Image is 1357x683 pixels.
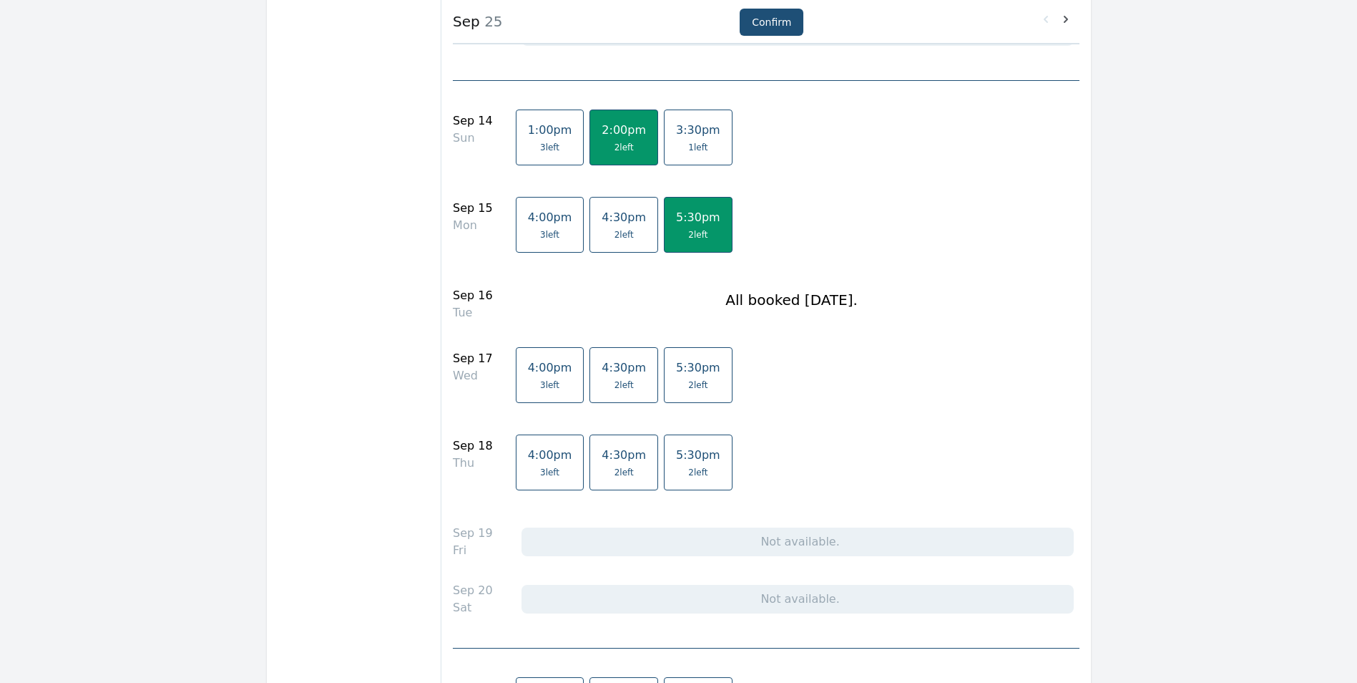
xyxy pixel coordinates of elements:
[453,350,493,367] div: Sep 17
[688,467,707,478] span: 2 left
[528,448,572,462] span: 4:00pm
[453,112,493,130] div: Sep 14
[602,123,646,137] span: 2:00pm
[528,210,572,224] span: 4:00pm
[740,9,803,36] button: Confirm
[676,361,720,374] span: 5:30pm
[453,200,493,217] div: Sep 15
[614,379,634,391] span: 2 left
[521,585,1074,614] div: Not available.
[453,130,493,147] div: Sun
[540,379,559,391] span: 3 left
[528,361,572,374] span: 4:00pm
[676,448,720,462] span: 5:30pm
[453,13,480,30] strong: Sep
[602,448,646,462] span: 4:30pm
[725,290,858,310] h1: All booked [DATE].
[614,142,634,153] span: 2 left
[676,123,720,137] span: 3:30pm
[602,210,646,224] span: 4:30pm
[540,467,559,478] span: 3 left
[453,525,493,542] div: Sep 19
[602,361,646,374] span: 4:30pm
[453,455,493,472] div: Thu
[688,229,707,241] span: 2 left
[540,142,559,153] span: 3 left
[540,229,559,241] span: 3 left
[614,229,634,241] span: 2 left
[480,13,503,30] span: 25
[614,467,634,478] span: 2 left
[676,210,720,224] span: 5:30pm
[453,582,493,599] div: Sep 20
[453,367,493,384] div: Wed
[453,542,493,559] div: Fri
[453,287,493,304] div: Sep 16
[453,304,493,321] div: Tue
[688,379,707,391] span: 2 left
[528,123,572,137] span: 1:00pm
[453,437,493,455] div: Sep 18
[688,142,707,153] span: 1 left
[453,599,493,616] div: Sat
[521,528,1074,556] div: Not available.
[453,217,493,234] div: Mon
